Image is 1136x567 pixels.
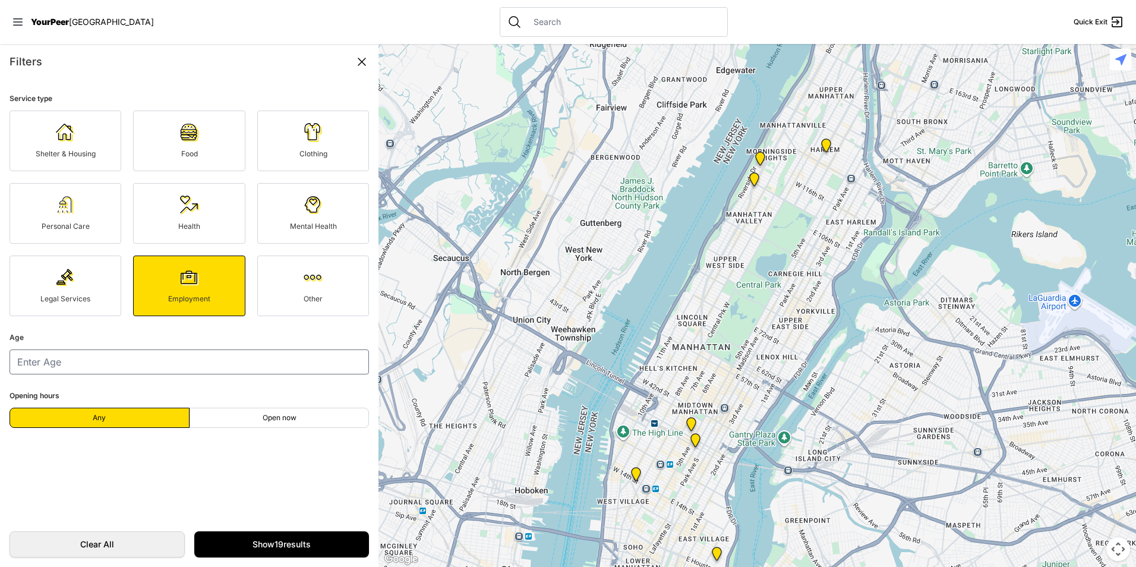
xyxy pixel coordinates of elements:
a: Employment [133,256,245,316]
div: Greater New York City [683,429,708,457]
a: Show19results [194,531,370,557]
span: Other [304,294,323,303]
input: Search [526,16,720,28]
span: Employment [168,294,210,303]
input: Enter Age [10,349,369,374]
span: Clothing [299,149,327,158]
a: Other [257,256,369,316]
span: Any [93,413,106,423]
a: Mental Health [257,183,369,244]
span: Filters [10,55,42,68]
a: Health [133,183,245,244]
div: Clinical Headquarters [742,168,766,196]
span: YourPeer [31,17,69,27]
div: Oberia Dempsey Multi Services Center [814,134,838,162]
span: Clear All [22,538,172,550]
a: Legal Services [10,256,121,316]
span: Service type [10,94,52,103]
a: Food [133,111,245,171]
a: Clear All [10,531,185,557]
span: [GEOGRAPHIC_DATA] [69,17,154,27]
span: Food [181,149,198,158]
img: Google [381,552,421,567]
a: YourPeer[GEOGRAPHIC_DATA] [31,18,154,26]
span: Legal Services [40,294,90,303]
a: Open this area in Google Maps (opens a new window) [381,552,421,567]
a: Shelter & Housing [10,111,121,171]
a: Quick Exit [1074,15,1124,29]
span: Opening hours [10,391,59,400]
span: Mental Health [290,222,337,231]
span: Quick Exit [1074,17,1107,27]
span: Open now [263,413,296,423]
span: Age [10,333,24,342]
span: Personal Care [42,222,90,231]
a: Clothing [257,111,369,171]
a: Personal Care [10,183,121,244]
div: The Center, Main Building [624,462,648,491]
span: Shelter & Housing [36,149,96,158]
button: Map camera controls [1106,537,1130,561]
span: Health [178,222,200,231]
